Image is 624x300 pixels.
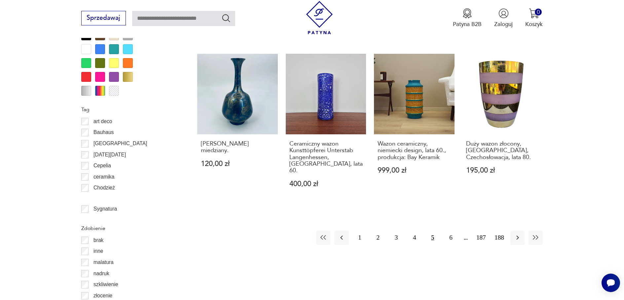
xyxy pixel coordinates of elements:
[81,105,178,114] p: Tag
[492,231,506,245] button: 188
[289,181,363,187] p: 400,00 zł
[371,231,385,245] button: 2
[221,13,231,23] button: Szukaj
[525,8,543,28] button: 0Koszyk
[425,231,440,245] button: 5
[444,231,458,245] button: 6
[93,258,114,267] p: malatura
[289,141,363,174] h3: Ceramiczny wazon Kunsttöpferei Unterstab Langenhessen, [GEOGRAPHIC_DATA], lata 60.
[93,269,109,278] p: nadruk
[389,231,403,245] button: 3
[201,160,274,167] p: 120,00 zł
[93,150,126,159] p: [DATE][DATE]
[93,161,111,170] p: Cepelia
[474,231,488,245] button: 187
[81,11,126,25] button: Sprzedawaj
[462,54,543,203] a: Duży wazon złocony, Bohemia, Czechosłowacja, lata 80.Duży wazon złocony, [GEOGRAPHIC_DATA], Czech...
[378,141,451,161] h3: Wazon ceramiczny, niemiecki design, lata 60., produkcja: Bay Keramik
[525,20,543,28] p: Koszyk
[93,291,112,300] p: złocenie
[81,224,178,233] p: Zdobienie
[466,141,539,161] h3: Duży wazon złocony, [GEOGRAPHIC_DATA], Czechosłowacja, lata 80.
[602,274,620,292] iframe: Smartsupp widget button
[93,173,114,181] p: ceramika
[466,167,539,174] p: 195,00 zł
[498,8,509,18] img: Ikonka użytkownika
[93,247,103,255] p: inne
[201,141,274,154] h3: [PERSON_NAME] miedziany.
[353,231,367,245] button: 1
[407,231,422,245] button: 4
[453,20,482,28] p: Patyna B2B
[453,8,482,28] button: Patyna B2B
[93,205,117,213] p: Sygnatura
[494,8,513,28] button: Zaloguj
[529,8,539,18] img: Ikona koszyka
[286,54,366,203] a: Ceramiczny wazon Kunsttöpferei Unterstab Langenhessen, Niemcy, lata 60.Ceramiczny wazon Kunsttöpf...
[462,8,472,18] img: Ikona medalu
[93,139,147,148] p: [GEOGRAPHIC_DATA]
[93,128,114,137] p: Bauhaus
[303,1,336,34] img: Patyna - sklep z meblami i dekoracjami vintage
[494,20,513,28] p: Zaloguj
[453,8,482,28] a: Ikona medaluPatyna B2B
[535,9,542,16] div: 0
[93,183,115,192] p: Chodzież
[93,236,103,245] p: brak
[93,117,112,126] p: art deco
[197,54,278,203] a: Wazon Japoński miedziany.[PERSON_NAME] miedziany.120,00 zł
[374,54,455,203] a: Wazon ceramiczny, niemiecki design, lata 60., produkcja: Bay KeramikWazon ceramiczny, niemiecki d...
[378,167,451,174] p: 999,00 zł
[81,16,126,21] a: Sprzedawaj
[93,195,113,203] p: Ćmielów
[93,280,118,289] p: szkliwienie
